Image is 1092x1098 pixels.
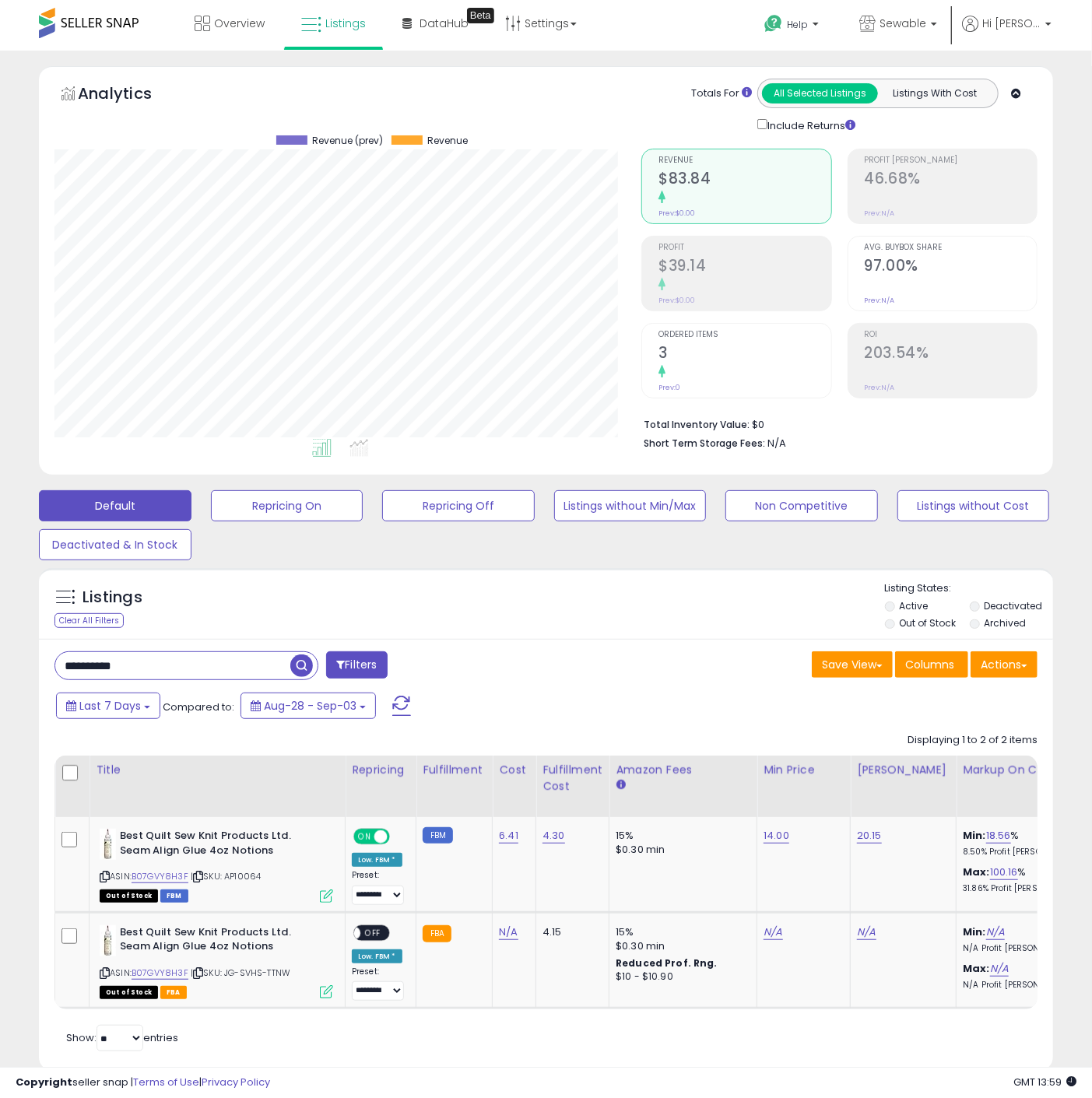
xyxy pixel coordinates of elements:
[658,383,680,392] small: Prev: 0
[963,865,1092,894] div: %
[423,827,453,844] small: FBM
[132,870,188,883] a: B07GVY8H3F
[865,156,1037,165] span: Profit [PERSON_NAME]
[120,925,309,958] b: Best Quilt Sew Knit Products Ltd. Seam Align Glue 4oz Notions
[616,939,745,953] div: $0.30 min
[764,762,844,778] div: Min Price
[423,925,451,942] small: FBA
[39,529,191,560] button: Deactivated & In Stock
[644,437,765,450] b: Short Term Storage Fees:
[984,616,1026,630] label: Archived
[857,924,876,940] a: N/A
[962,16,1052,51] a: Hi [PERSON_NAME]
[352,853,402,867] div: Low. FBM *
[83,587,142,609] h5: Listings
[767,436,786,451] span: N/A
[191,870,261,882] span: | SKU: AP10064
[499,762,529,778] div: Cost
[658,331,830,339] span: Ordered Items
[100,986,158,999] span: All listings that are currently out of stock and unavailable for purchase on Amazon
[963,943,1092,954] p: N/A Profit [PERSON_NAME]
[428,135,469,146] span: Revenue
[542,828,565,844] a: 4.30
[100,925,333,998] div: ASIN:
[388,830,413,844] span: OFF
[963,961,990,976] b: Max:
[963,828,986,843] b: Min:
[616,925,745,939] div: 15%
[96,762,339,778] div: Title
[865,170,1037,191] h2: 46.68%
[877,83,993,103] button: Listings With Cost
[984,599,1042,612] label: Deactivated
[56,693,160,719] button: Last 7 Days
[787,18,808,31] span: Help
[963,829,1092,858] div: %
[725,490,878,521] button: Non Competitive
[616,762,750,778] div: Amazon Fees
[160,889,188,903] span: FBM
[986,828,1011,844] a: 18.56
[382,490,535,521] button: Repricing Off
[764,14,783,33] i: Get Help
[857,762,950,778] div: [PERSON_NAME]
[865,257,1037,278] h2: 97.00%
[554,490,707,521] button: Listings without Min/Max
[352,949,402,963] div: Low. FBM *
[214,16,265,31] span: Overview
[905,657,954,672] span: Columns
[963,865,990,879] b: Max:
[100,829,333,901] div: ASIN:
[644,418,750,431] b: Total Inventory Value:
[658,209,695,218] small: Prev: $0.00
[865,344,1037,365] h2: 203.54%
[241,693,376,719] button: Aug-28 - Sep-03
[897,490,1050,521] button: Listings without Cost
[865,296,895,305] small: Prev: N/A
[971,651,1038,678] button: Actions
[764,828,789,844] a: 14.00
[132,966,188,980] a: B07GVY8H3F
[764,924,782,940] a: N/A
[423,762,486,778] div: Fulfillment
[857,828,882,844] a: 20.15
[160,986,187,999] span: FBA
[762,83,878,103] button: All Selected Listings
[895,651,968,678] button: Columns
[420,16,469,31] span: DataHub
[352,870,404,905] div: Preset:
[16,1075,270,1090] div: seller snap | |
[39,490,191,521] button: Default
[658,244,830,252] span: Profit
[616,829,745,843] div: 15%
[865,244,1037,252] span: Avg. Buybox Share
[986,924,1005,940] a: N/A
[908,733,1038,748] div: Displaying 1 to 2 of 2 items
[880,16,926,31] span: Sewable
[79,698,141,714] span: Last 7 Days
[499,828,518,844] a: 6.41
[467,8,494,23] div: Tooltip anchor
[658,296,695,305] small: Prev: $0.00
[211,490,363,521] button: Repricing On
[264,698,356,714] span: Aug-28 - Sep-03
[542,762,602,795] div: Fulfillment Cost
[352,966,404,1002] div: Preset:
[1013,1075,1076,1089] span: 2025-09-11 13:59 GMT
[885,581,1053,596] p: Listing States:
[616,778,625,792] small: Amazon Fees.
[616,843,745,857] div: $0.30 min
[990,961,1009,977] a: N/A
[100,925,116,956] img: 31hkl5Tcw9L._SL40_.jpg
[616,956,718,970] b: Reduced Prof. Rng.
[100,889,158,903] span: All listings that are currently out of stock and unavailable for purchase on Amazon
[326,651,387,679] button: Filters
[325,16,366,31] span: Listings
[542,925,597,939] div: 4.15
[899,616,956,630] label: Out of Stock
[352,762,409,778] div: Repricing
[100,829,116,860] img: 31hkl5Tcw9L._SL40_.jpg
[746,116,874,133] div: Include Returns
[163,700,234,714] span: Compared to:
[963,980,1092,991] p: N/A Profit [PERSON_NAME]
